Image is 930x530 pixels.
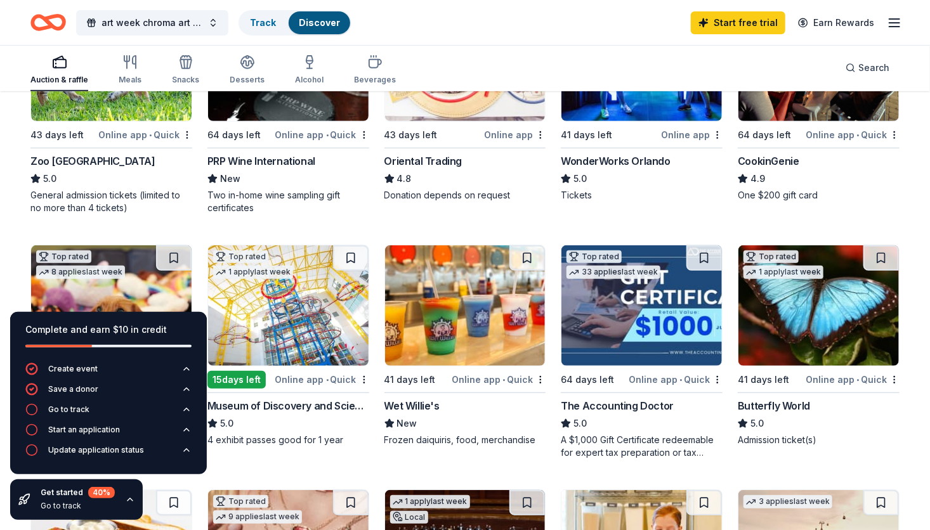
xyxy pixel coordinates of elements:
button: Save a donor [25,383,192,403]
div: 1 apply last week [390,495,470,508]
div: Alcohol [295,75,324,85]
div: Online app Quick [275,372,369,387]
div: Online app Quick [452,372,546,387]
div: Online app Quick [275,127,369,143]
button: Desserts [230,49,265,91]
div: One $200 gift card [738,189,900,202]
div: Online app [484,127,546,143]
div: 43 days left [384,127,438,143]
div: 40 % [88,487,115,498]
div: Create event [48,364,98,374]
span: 5.0 [750,416,764,431]
div: Online app Quick [806,372,900,387]
a: Image for Wet Willie's41 days leftOnline app•QuickWet Willie'sNewFrozen daiquiris, food, merchandise [384,245,546,446]
div: Auction & raffle [30,75,88,85]
div: 64 days left [738,127,791,143]
button: TrackDiscover [239,10,351,36]
a: Image for Butterfly WorldTop rated1 applylast week41 days leftOnline app•QuickButterfly World5.0A... [738,245,900,446]
span: • [856,375,859,385]
div: 33 applies last week [567,266,660,279]
span: New [220,171,240,186]
button: Beverages [354,49,396,91]
div: 3 applies last week [743,495,832,508]
div: 9 applies last week [213,510,302,524]
div: 41 days left [738,372,789,387]
span: • [326,130,329,140]
div: Top rated [567,250,622,263]
span: • [326,375,329,385]
div: 43 days left [30,127,84,143]
div: Oriental Trading [384,153,462,169]
div: Online app Quick [98,127,192,143]
div: 64 days left [561,372,614,387]
div: Start an application [48,425,120,435]
div: 4 exhibit passes good for 1 year [207,434,369,446]
div: Top rated [213,250,268,263]
div: Update application status [48,445,144,455]
span: 5.0 [573,416,587,431]
div: Snacks [172,75,199,85]
span: art week chroma art film festiva; [102,15,203,30]
a: Start free trial [691,11,785,34]
div: Desserts [230,75,265,85]
button: Alcohol [295,49,324,91]
div: Online app Quick [806,127,900,143]
a: Image for BarkBoxTop rated8 applieslast week41 days leftOnline app•QuickBarkBox5.0Dog toy(s), dog... [30,245,192,446]
div: Save a donor [48,384,98,394]
div: Go to track [41,501,115,511]
div: Top rated [213,495,268,508]
button: art week chroma art film festiva; [76,10,228,36]
div: 8 applies last week [36,266,125,279]
div: Top rated [36,250,91,263]
div: Frozen daiquiris, food, merchandise [384,434,546,446]
div: Tickets [561,189,723,202]
div: Online app Quick [629,372,723,387]
div: Beverages [354,75,396,85]
img: Image for The Accounting Doctor [561,245,722,366]
div: 1 apply last week [743,266,823,279]
span: • [502,375,505,385]
button: Go to track [25,403,192,423]
a: Discover [299,17,340,28]
span: 5.0 [43,171,56,186]
div: 1 apply last week [213,266,293,279]
div: 41 days left [384,372,436,387]
span: 4.8 [397,171,412,186]
span: 5.0 [220,416,233,431]
div: A $1,000 Gift Certificate redeemable for expert tax preparation or tax resolution services—recipi... [561,434,723,459]
span: Search [858,60,889,75]
div: Go to track [48,404,89,415]
div: Museum of Discovery and Science [207,398,369,413]
button: Update application status [25,444,192,464]
span: • [679,375,682,385]
a: Image for Museum of Discovery and ScienceTop rated1 applylast week15days leftOnline app•QuickMuse... [207,245,369,446]
button: Search [835,55,900,81]
div: Get started [41,487,115,498]
div: Online app [661,127,723,143]
div: PRP Wine International [207,153,315,169]
button: Create event [25,363,192,383]
div: Zoo [GEOGRAPHIC_DATA] [30,153,155,169]
div: Top rated [743,250,799,263]
span: • [856,130,859,140]
a: Earn Rewards [790,11,882,34]
span: 4.9 [750,171,765,186]
span: 5.0 [573,171,587,186]
div: Donation depends on request [384,189,546,202]
a: Image for The Accounting DoctorTop rated33 applieslast week64 days leftOnline app•QuickThe Accoun... [561,245,723,459]
div: 64 days left [207,127,261,143]
div: General admission tickets (limited to no more than 4 tickets) [30,189,192,214]
div: Meals [119,75,141,85]
span: New [397,416,417,431]
div: WonderWorks Orlando [561,153,670,169]
img: Image for Museum of Discovery and Science [208,245,369,366]
div: Local [390,511,428,524]
button: Auction & raffle [30,49,88,91]
button: Snacks [172,49,199,91]
div: The Accounting Doctor [561,398,674,413]
div: Complete and earn $10 in credit [25,322,192,337]
div: Butterfly World [738,398,810,413]
button: Start an application [25,423,192,444]
div: Two in-home wine sampling gift certificates [207,189,369,214]
img: Image for Butterfly World [738,245,899,366]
